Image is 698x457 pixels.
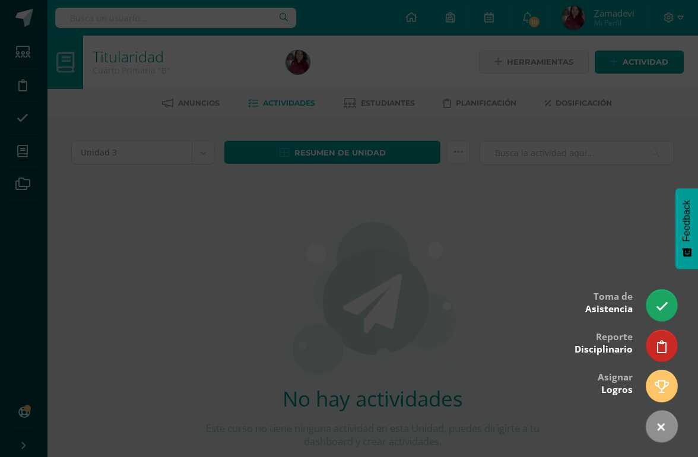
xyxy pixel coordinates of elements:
[575,343,633,356] span: Disciplinario
[675,188,698,269] button: Feedback - Mostrar encuesta
[681,200,692,242] span: Feedback
[575,323,633,361] div: Reporte
[601,383,633,396] span: Logros
[585,283,633,321] div: Toma de
[598,363,633,402] div: Asignar
[585,303,633,315] span: Asistencia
